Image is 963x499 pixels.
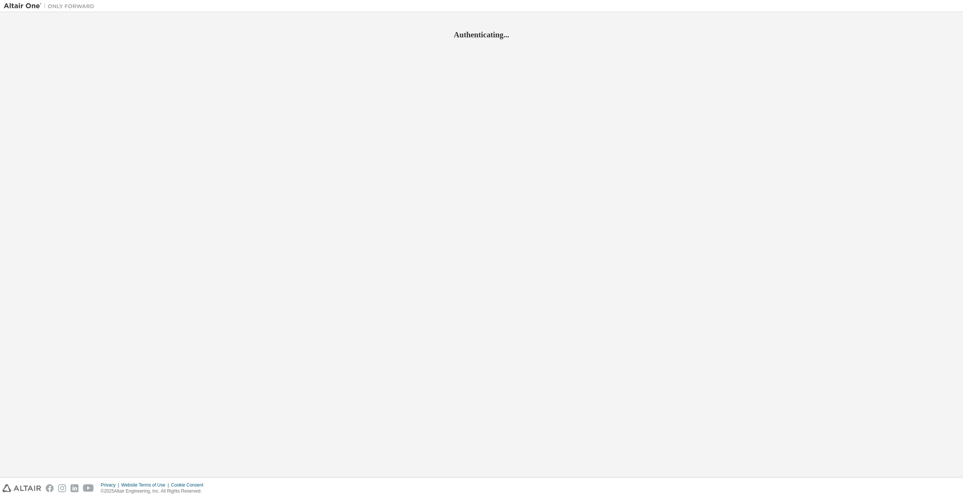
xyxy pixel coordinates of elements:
[4,30,959,40] h2: Authenticating...
[83,484,94,492] img: youtube.svg
[171,482,208,488] div: Cookie Consent
[71,484,78,492] img: linkedin.svg
[101,488,208,494] p: © 2025 Altair Engineering, Inc. All Rights Reserved.
[4,2,98,10] img: Altair One
[101,482,121,488] div: Privacy
[46,484,54,492] img: facebook.svg
[58,484,66,492] img: instagram.svg
[2,484,41,492] img: altair_logo.svg
[121,482,171,488] div: Website Terms of Use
